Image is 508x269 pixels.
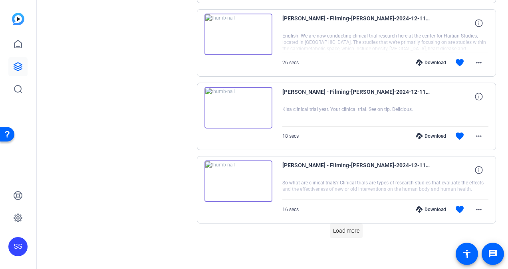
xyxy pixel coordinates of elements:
span: [PERSON_NAME] - Filming-[PERSON_NAME]-2024-12-11-10-14-28-509-0 [282,160,430,180]
span: 18 secs [282,133,299,139]
mat-icon: accessibility [462,249,472,259]
div: SS [8,237,28,256]
span: [PERSON_NAME] - Filming-[PERSON_NAME]-2024-12-11-10-30-42-268-0 [282,14,430,33]
div: Download [412,133,450,139]
span: [PERSON_NAME] - Filming-[PERSON_NAME]-2024-12-11-10-29-27-977-0 [282,87,430,106]
mat-icon: more_horiz [474,205,484,214]
button: Load more [330,224,363,238]
img: blue-gradient.svg [12,13,24,25]
span: Load more [333,227,359,235]
span: 16 secs [282,207,299,212]
div: Download [412,206,450,213]
img: thumb-nail [204,14,272,55]
img: thumb-nail [204,87,272,129]
mat-icon: favorite [455,131,464,141]
mat-icon: message [488,249,498,259]
mat-icon: favorite [455,58,464,67]
mat-icon: favorite [455,205,464,214]
img: thumb-nail [204,160,272,202]
mat-icon: more_horiz [474,58,484,67]
span: 26 secs [282,60,299,65]
mat-icon: more_horiz [474,131,484,141]
div: Download [412,59,450,66]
